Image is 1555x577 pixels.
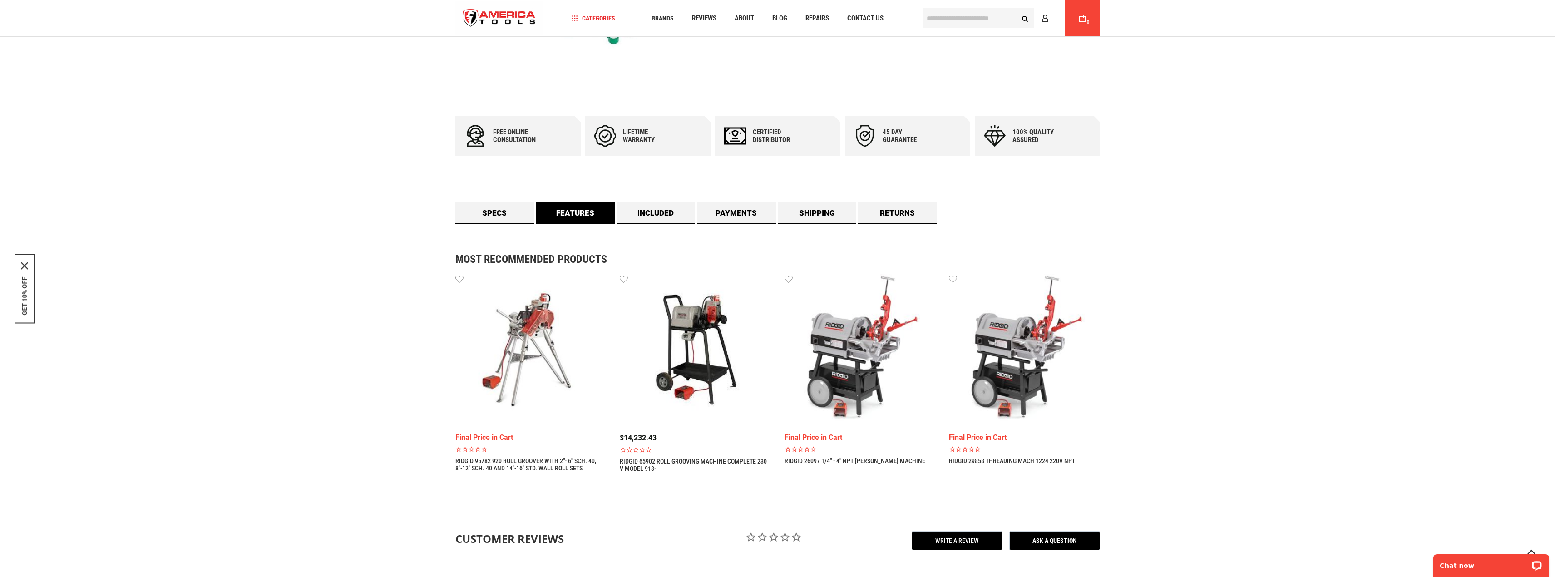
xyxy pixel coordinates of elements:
[568,12,619,25] a: Categories
[620,458,771,472] a: RIDGID 65902 Roll Grooving Machine Complete 230 V Model 918-I
[620,446,771,453] span: Rated 0.0 out of 5 stars 0 reviews
[647,12,678,25] a: Brands
[858,202,937,224] a: Returns
[21,276,28,315] button: GET 10% OFF
[785,446,936,453] span: Rated 0.0 out of 5 stars 0 reviews
[493,128,548,144] div: Free online consultation
[692,15,716,22] span: Reviews
[801,12,833,25] a: Repairs
[785,274,936,425] img: RIDGID 26097 1/4" - 4" NPT HAMMER CHUCK MACHINE
[847,15,884,22] span: Contact Us
[455,446,607,453] span: Rated 0.0 out of 5 stars 0 reviews
[785,457,925,464] a: RIDGID 26097 1/4" - 4" NPT [PERSON_NAME] MACHINE
[805,15,829,22] span: Repairs
[1012,128,1067,144] div: 100% quality assured
[455,457,607,472] a: RIDGID 95782 920 ROLL GROOVER WITH 2"- 6" SCH. 40, 8"-12" SCH. 40 AND 14"-16" STD. WALL ROLL SETS
[455,1,543,35] img: America Tools
[620,274,771,425] img: RIDGID 65902 Roll Grooving Machine Complete 230 V Model 918-I
[617,202,696,224] a: Included
[688,12,721,25] a: Reviews
[735,15,754,22] span: About
[1017,10,1034,27] button: Search
[949,434,1100,441] div: Final Price in Cart
[455,202,534,224] a: Specs
[536,202,615,224] a: Features
[652,15,674,21] span: Brands
[949,446,1100,453] span: Rated 0.0 out of 5 stars 0 reviews
[912,531,1002,550] span: Write a Review
[572,15,615,21] span: Categories
[623,128,677,144] div: Lifetime warranty
[753,128,807,144] div: Certified Distributor
[1087,20,1090,25] span: 0
[697,202,776,224] a: Payments
[1427,548,1555,577] iframe: LiveChat chat widget
[949,457,1075,464] a: RIDGID 29858 THREADING MACH 1224 220V NPT
[455,254,1068,265] strong: Most Recommended Products
[949,274,1100,425] img: RIDGID 29858 THREADING MACH 1224 220V NPT
[883,128,937,144] div: 45 day Guarantee
[1009,531,1100,550] span: Ask a Question
[768,12,791,25] a: Blog
[772,15,787,22] span: Blog
[785,434,936,441] div: Final Price in Cart
[455,531,587,547] div: Customer Reviews
[21,262,28,269] button: Close
[21,262,28,269] svg: close icon
[455,274,607,425] img: RIDGID 95782 920 ROLL GROOVER WITH 2"- 6" SCH. 40, 8"-12" SCH. 40 AND 14"-16" STD. WALL ROLL SETS
[455,1,543,35] a: store logo
[455,434,607,441] div: Final Price in Cart
[620,434,657,442] span: $14,232.43
[731,12,758,25] a: About
[778,202,857,224] a: Shipping
[843,12,888,25] a: Contact Us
